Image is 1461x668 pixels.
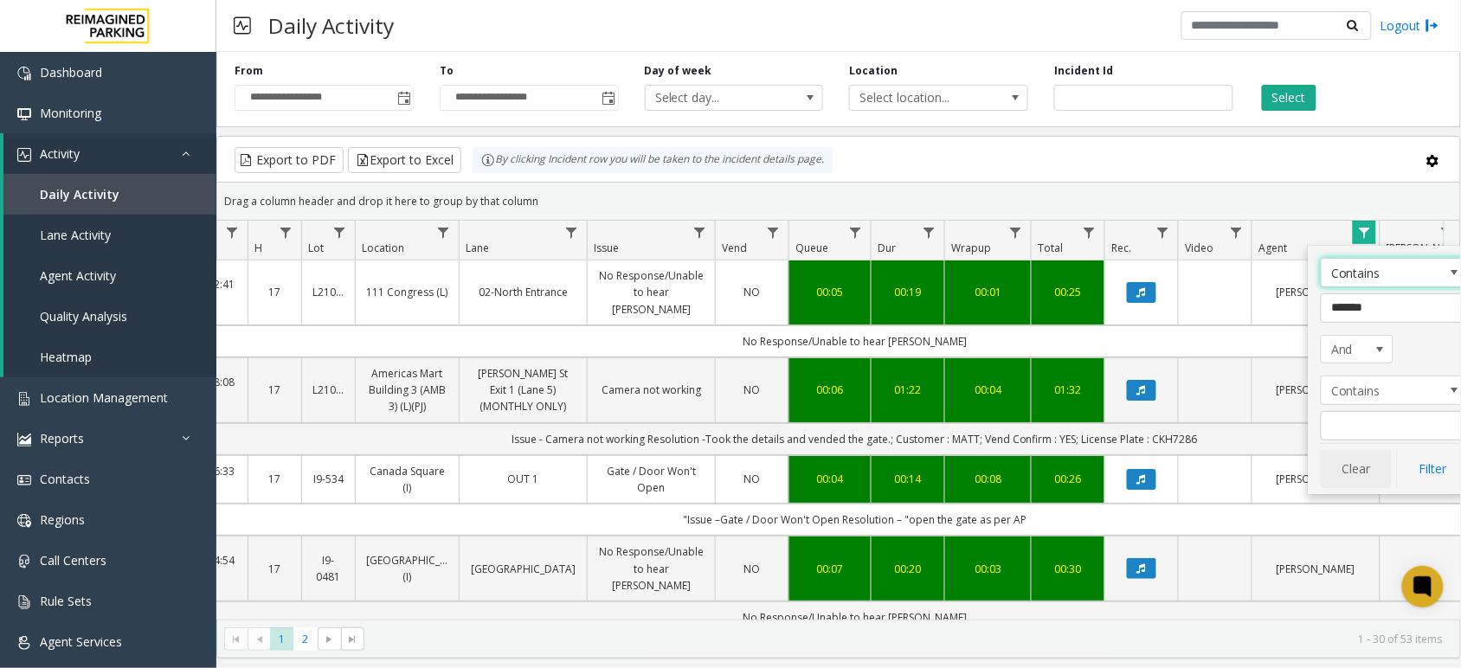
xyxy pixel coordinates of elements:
a: 00:14 [882,471,934,487]
a: [PERSON_NAME] [1263,284,1369,300]
a: 02-North Entrance [470,284,576,300]
span: Daily Activity [40,186,119,202]
a: Heatmap [3,337,216,377]
a: 00:25 [1042,284,1094,300]
a: 17 [259,561,291,577]
a: Issue Filter Menu [688,221,711,244]
a: Agent Filter Menu [1353,221,1376,244]
img: 'icon' [17,392,31,406]
span: Vend [722,241,747,255]
span: Contacts [40,471,90,487]
a: [GEOGRAPHIC_DATA] (I) [366,552,448,585]
a: [PERSON_NAME] [1263,561,1369,577]
span: Rule Sets [40,593,92,609]
a: 00:19 [882,284,934,300]
span: Video [1185,241,1213,255]
span: Select location... [850,86,992,110]
a: 00:30 [1042,561,1094,577]
img: 'icon' [17,473,31,487]
span: Contains [1322,376,1438,404]
a: Location Filter Menu [432,221,455,244]
a: Wrapup Filter Menu [1004,221,1027,244]
a: Lot Filter Menu [328,221,351,244]
a: [PERSON_NAME] [1263,471,1369,487]
a: Camera not working [598,382,705,398]
span: Location [362,241,404,255]
span: Go to the next page [318,627,341,652]
span: Agent Services [40,633,122,650]
span: Heatmap [40,349,92,365]
a: Queue Filter Menu [844,221,867,244]
span: Quality Analysis [40,308,127,324]
a: Americas Mart Building 3 (AMB 3) (L)(PJ) [366,365,448,415]
div: 01:32 [1042,382,1094,398]
button: Select [1262,85,1316,111]
kendo-pager-info: 1 - 30 of 53 items [375,632,1443,646]
span: Queue [795,241,828,255]
span: Lane Activity [40,227,111,243]
a: 00:05 [800,284,860,300]
span: Dur [878,241,896,255]
span: Wrapup [951,241,991,255]
a: NO [726,382,778,398]
span: Regions [40,511,85,528]
a: 00:04 [800,471,860,487]
a: 17 [259,471,291,487]
button: Export to Excel [348,147,461,173]
a: Gate / Door Won't Open [598,463,705,496]
a: Dur Filter Menu [917,221,941,244]
a: I9-534 [312,471,344,487]
a: Canada Square (I) [366,463,448,496]
span: Go to the last page [345,633,359,646]
a: 00:06 [800,382,860,398]
span: Toggle popup [394,86,413,110]
label: To [440,63,454,79]
a: Logout [1381,16,1439,35]
span: Agent Activity [40,267,116,284]
a: Parker Filter Menu [1435,221,1458,244]
span: Page 1 [270,627,293,651]
div: 00:03 [956,561,1020,577]
span: Toggle popup [599,86,618,110]
span: Reports [40,430,84,446]
img: pageIcon [234,4,251,47]
span: Lane [466,241,489,255]
a: 00:26 [1042,471,1094,487]
img: 'icon' [17,514,31,528]
a: No Response/Unable to hear [PERSON_NAME] [598,543,705,594]
label: Day of week [645,63,712,79]
a: Activity [3,133,216,174]
a: Lane Filter Menu [560,221,583,244]
a: Rec. Filter Menu [1151,221,1175,244]
a: 01:22 [882,382,934,398]
span: Go to the last page [341,627,364,652]
a: Daily Activity [3,174,216,215]
img: 'icon' [17,555,31,568]
a: 00:01 [956,284,1020,300]
div: 00:08 [956,471,1020,487]
h3: Daily Activity [260,4,402,47]
span: NO [744,382,761,397]
div: Data table [217,221,1460,620]
a: NO [726,561,778,577]
label: From [235,63,263,79]
label: Location [849,63,898,79]
img: 'icon' [17,67,31,80]
span: Contains [1322,259,1438,286]
button: Clear [1321,450,1392,488]
a: 17 [259,382,291,398]
span: Page 2 [293,627,317,651]
a: 00:20 [882,561,934,577]
a: NO [726,284,778,300]
span: Agent [1258,241,1287,255]
label: Incident Id [1054,63,1113,79]
a: L21066000 [312,284,344,300]
a: Total Filter Menu [1078,221,1101,244]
